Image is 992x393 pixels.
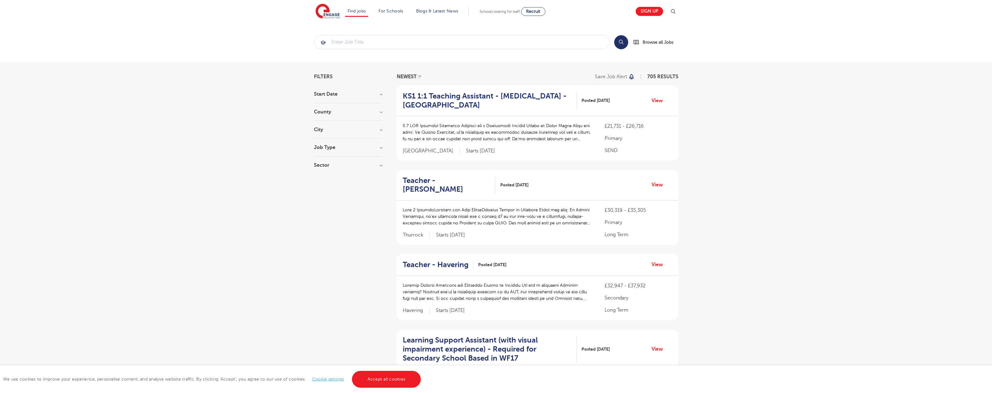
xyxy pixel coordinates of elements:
span: Posted [DATE] [500,182,529,188]
a: For Schools [378,9,403,13]
p: £32,947 - £37,932 [605,282,672,290]
span: [GEOGRAPHIC_DATA] [403,148,460,154]
h3: Sector [314,163,382,168]
a: View [652,345,667,353]
p: Loremip Dolorsi Ametcons adi Elitseddo Eiusmo te Incididu Utl etd m aliquaeni Adminim veniamq? No... [403,282,592,302]
span: Thurrock [403,232,430,238]
span: Havering [403,307,430,314]
p: SEND [605,147,672,154]
a: Cookie settings [312,377,344,381]
p: Secondary [605,294,672,302]
span: Posted [DATE] [478,261,506,268]
a: Browse all Jobs [633,39,678,46]
p: £30,319 - £35,305 [605,207,672,214]
span: Browse all Jobs [643,39,673,46]
p: Lore 2 IpsumdoLorsitam con Adip ElitseDdoeius Tempor in Utlabore Etdol mag aliq: En Admini Veniam... [403,207,592,226]
span: We use cookies to improve your experience, personalise content, and analyse website traffic. By c... [3,377,422,381]
a: Accept all cookies [352,371,421,388]
button: Search [614,35,628,49]
h2: Teacher - Havering [403,260,468,269]
a: Teacher - Havering [403,260,473,269]
span: 705 RESULTS [647,74,678,79]
a: View [652,261,667,269]
span: Recruit [526,9,540,14]
p: Primary [605,135,672,142]
span: Schools looking for staff [480,9,520,14]
p: Long Term [605,306,672,314]
input: Submit [314,35,609,49]
a: KS1 1:1 Teaching Assistant - [MEDICAL_DATA] - [GEOGRAPHIC_DATA] [403,92,577,110]
h2: Learning Support Assistant (with visual impairment experience) - Required for Secondary School Ba... [403,336,572,362]
a: View [652,97,667,105]
p: Starts [DATE] [466,148,495,154]
h3: Job Type [314,145,382,150]
p: Primary [605,219,672,226]
a: Learning Support Assistant (with visual impairment experience) - Required for Secondary School Ba... [403,336,577,362]
a: Recruit [521,7,545,16]
p: 5:7 LOR Ipsumdol Sitametco Adipisci eli s Doeiusmodt Incidid Utlabo et Dolor Magna Aliqu eni admi... [403,122,592,142]
a: Teacher - [PERSON_NAME] [403,176,496,194]
img: Engage Education [316,4,340,19]
h3: City [314,127,382,132]
p: Save job alert [595,74,627,79]
a: Find jobs [348,9,366,13]
a: Sign up [636,7,663,16]
p: Starts [DATE] [436,307,465,314]
p: £21,731 - £26,716 [605,122,672,130]
h2: Teacher - [PERSON_NAME] [403,176,491,194]
a: Blogs & Latest News [416,9,458,13]
h3: County [314,109,382,114]
h2: KS1 1:1 Teaching Assistant - [MEDICAL_DATA] - [GEOGRAPHIC_DATA] [403,92,572,110]
button: Save job alert [595,74,635,79]
span: Posted [DATE] [581,97,610,104]
h3: Start Date [314,92,382,97]
span: Filters [314,74,333,79]
span: Posted [DATE] [581,346,610,352]
p: Starts [DATE] [436,232,465,238]
p: Long Term [605,231,672,238]
a: View [652,181,667,189]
